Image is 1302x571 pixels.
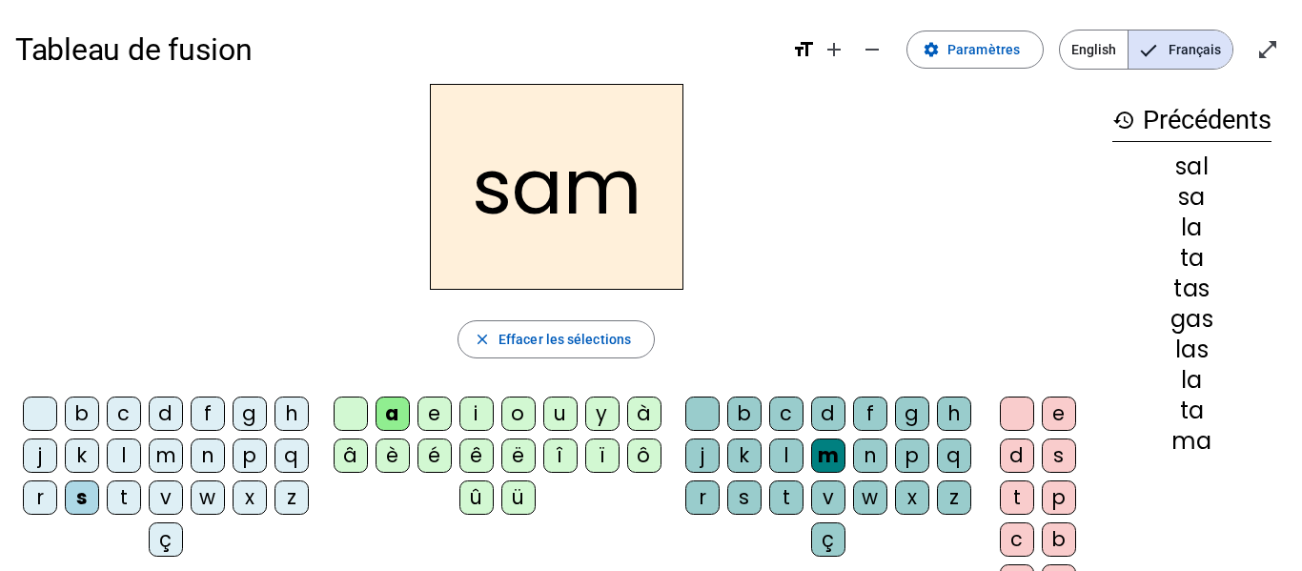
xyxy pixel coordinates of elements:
[727,438,762,473] div: k
[459,397,494,431] div: i
[685,480,720,515] div: r
[1112,216,1271,239] div: la
[1042,397,1076,431] div: e
[861,38,884,61] mat-icon: remove
[1112,369,1271,392] div: la
[191,438,225,473] div: n
[417,397,452,431] div: e
[149,397,183,431] div: d
[1256,38,1279,61] mat-icon: open_in_full
[107,397,141,431] div: c
[823,38,845,61] mat-icon: add
[937,480,971,515] div: z
[275,397,309,431] div: h
[430,84,683,290] h2: sam
[1000,480,1034,515] div: t
[895,480,929,515] div: x
[1112,277,1271,300] div: tas
[501,438,536,473] div: ë
[334,438,368,473] div: â
[906,31,1044,69] button: Paramètres
[1112,247,1271,270] div: ta
[376,438,410,473] div: è
[459,438,494,473] div: ê
[895,397,929,431] div: g
[1042,438,1076,473] div: s
[937,438,971,473] div: q
[853,31,891,69] button: Diminuer la taille de la police
[1112,186,1271,209] div: sa
[1112,99,1271,142] h3: Précédents
[233,480,267,515] div: x
[792,38,815,61] mat-icon: format_size
[1112,338,1271,361] div: las
[727,397,762,431] div: b
[769,397,804,431] div: c
[458,320,655,358] button: Effacer les sélections
[543,397,578,431] div: u
[727,480,762,515] div: s
[149,522,183,557] div: ç
[275,480,309,515] div: z
[107,438,141,473] div: l
[107,480,141,515] div: t
[1112,399,1271,422] div: ta
[15,19,777,80] h1: Tableau de fusion
[627,438,661,473] div: ô
[923,41,940,58] mat-icon: settings
[947,38,1020,61] span: Paramètres
[1059,30,1233,70] mat-button-toggle-group: Language selection
[853,397,887,431] div: f
[65,438,99,473] div: k
[853,480,887,515] div: w
[1042,522,1076,557] div: b
[23,438,57,473] div: j
[811,438,845,473] div: m
[65,397,99,431] div: b
[585,397,620,431] div: y
[937,397,971,431] div: h
[376,397,410,431] div: a
[417,438,452,473] div: é
[1000,522,1034,557] div: c
[1000,438,1034,473] div: d
[275,438,309,473] div: q
[1060,31,1128,69] span: English
[65,480,99,515] div: s
[459,480,494,515] div: û
[191,480,225,515] div: w
[811,480,845,515] div: v
[543,438,578,473] div: î
[769,480,804,515] div: t
[149,480,183,515] div: v
[1249,31,1287,69] button: Entrer en plein écran
[233,438,267,473] div: p
[585,438,620,473] div: ï
[501,397,536,431] div: o
[1129,31,1232,69] span: Français
[501,480,536,515] div: ü
[233,397,267,431] div: g
[815,31,853,69] button: Augmenter la taille de la police
[149,438,183,473] div: m
[498,328,631,351] span: Effacer les sélections
[474,331,491,348] mat-icon: close
[1112,430,1271,453] div: ma
[1112,109,1135,132] mat-icon: history
[811,397,845,431] div: d
[1112,308,1271,331] div: gas
[23,480,57,515] div: r
[627,397,661,431] div: à
[1112,155,1271,178] div: sal
[853,438,887,473] div: n
[191,397,225,431] div: f
[685,438,720,473] div: j
[895,438,929,473] div: p
[811,522,845,557] div: ç
[1042,480,1076,515] div: p
[769,438,804,473] div: l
